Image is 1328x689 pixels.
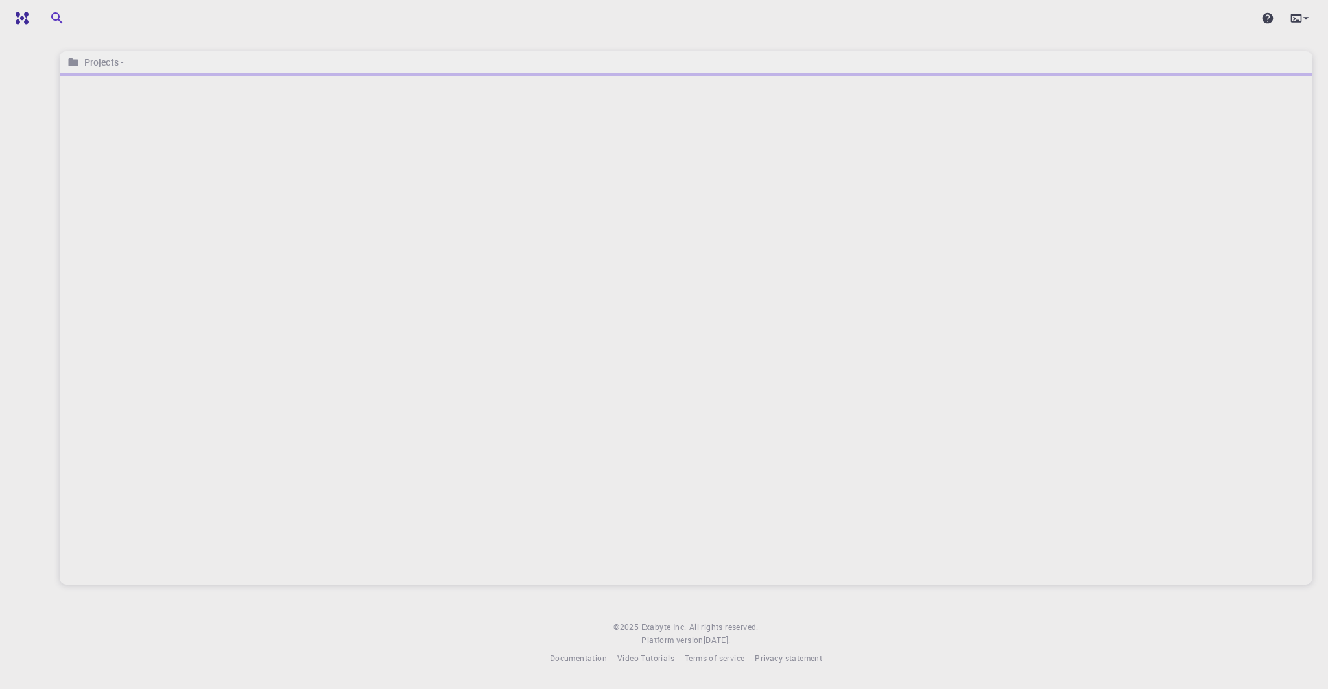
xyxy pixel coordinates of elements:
[755,652,822,665] a: Privacy statement
[685,653,744,663] span: Terms of service
[755,653,822,663] span: Privacy statement
[641,621,687,634] a: Exabyte Inc.
[65,55,126,69] nav: breadcrumb
[617,652,674,665] a: Video Tutorials
[689,621,759,634] span: All rights reserved.
[641,634,703,647] span: Platform version
[704,634,731,647] a: [DATE].
[641,622,687,632] span: Exabyte Inc.
[550,653,607,663] span: Documentation
[704,635,731,645] span: [DATE] .
[550,652,607,665] a: Documentation
[10,12,29,25] img: logo
[685,652,744,665] a: Terms of service
[613,621,641,634] span: © 2025
[617,653,674,663] span: Video Tutorials
[79,55,124,69] h6: Projects -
